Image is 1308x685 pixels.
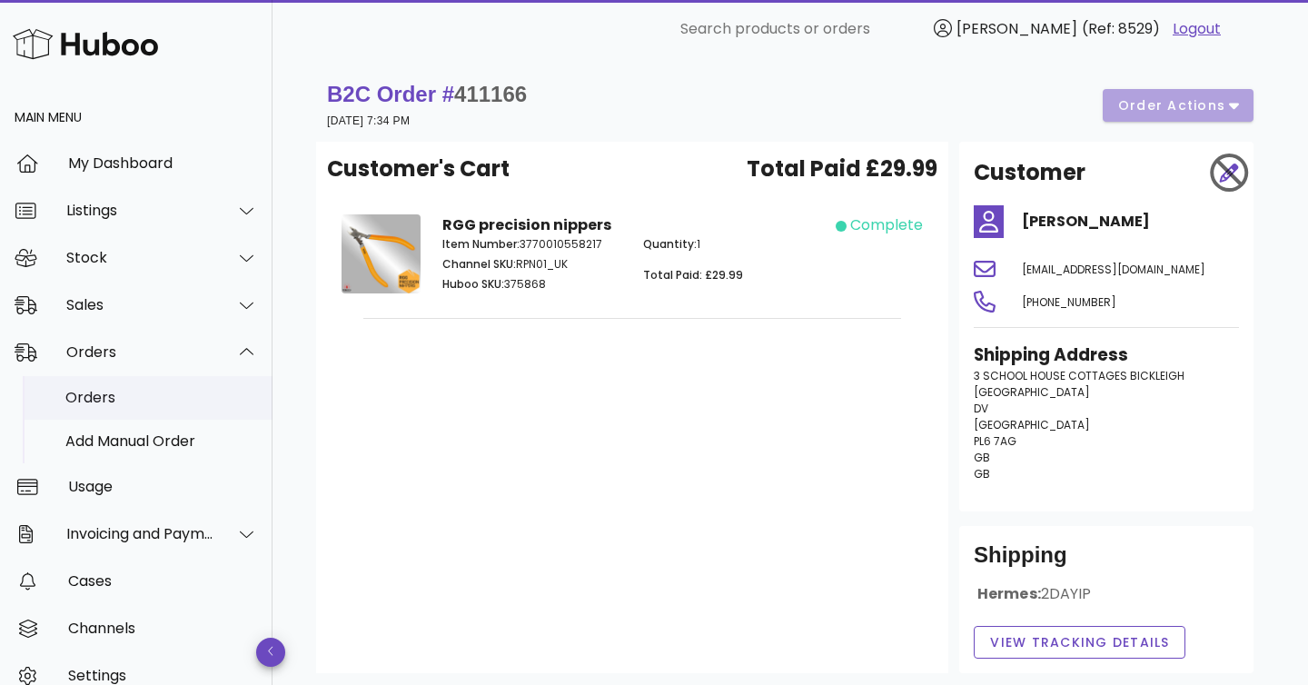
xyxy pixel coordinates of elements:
span: GB [974,450,990,465]
span: Item Number: [442,236,520,252]
div: complete [850,214,923,236]
div: Settings [68,667,258,684]
span: Channel SKU: [442,256,516,272]
p: 375868 [442,276,621,293]
div: Usage [68,478,258,495]
div: Channels [68,620,258,637]
span: DV [974,401,988,416]
span: 3 SCHOOL HOUSE COTTAGES BICKLEIGH [974,368,1184,383]
span: 2DAYIP [1041,583,1092,604]
div: Invoicing and Payments [66,525,214,542]
div: Add Manual Order [65,432,258,450]
small: [DATE] 7:34 PM [327,114,410,127]
button: View Tracking details [974,626,1185,659]
div: Orders [66,343,214,361]
span: Quantity: [643,236,697,252]
span: [EMAIL_ADDRESS][DOMAIN_NAME] [1022,262,1205,277]
div: Cases [68,572,258,590]
span: [PERSON_NAME] [956,18,1077,39]
span: [PHONE_NUMBER] [1022,294,1116,310]
span: Huboo SKU: [442,276,504,292]
span: Total Paid: £29.99 [643,267,743,283]
h3: Shipping Address [974,342,1239,368]
div: Listings [66,202,214,219]
div: Orders [65,389,258,406]
a: Logout [1173,18,1221,40]
p: 1 [643,236,822,253]
span: [GEOGRAPHIC_DATA] [974,417,1090,432]
span: Total Paid £29.99 [747,153,937,185]
p: 3770010558217 [442,236,621,253]
span: View Tracking details [989,633,1170,652]
div: Stock [66,249,214,266]
span: 411166 [454,82,527,106]
img: Product Image [342,214,421,293]
span: Customer's Cart [327,153,510,185]
img: Huboo Logo [13,25,158,64]
h4: [PERSON_NAME] [1022,211,1239,233]
span: PL6 7AG [974,433,1016,449]
div: My Dashboard [68,154,258,172]
strong: RGG precision nippers [442,214,611,235]
div: Hermes: [974,584,1239,619]
p: RPN01_UK [442,256,621,273]
span: GB [974,466,990,481]
span: (Ref: 8529) [1082,18,1160,39]
strong: B2C Order # [327,82,527,106]
div: Sales [66,296,214,313]
span: [GEOGRAPHIC_DATA] [974,384,1090,400]
div: Shipping [974,541,1239,584]
h2: Customer [974,156,1085,189]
